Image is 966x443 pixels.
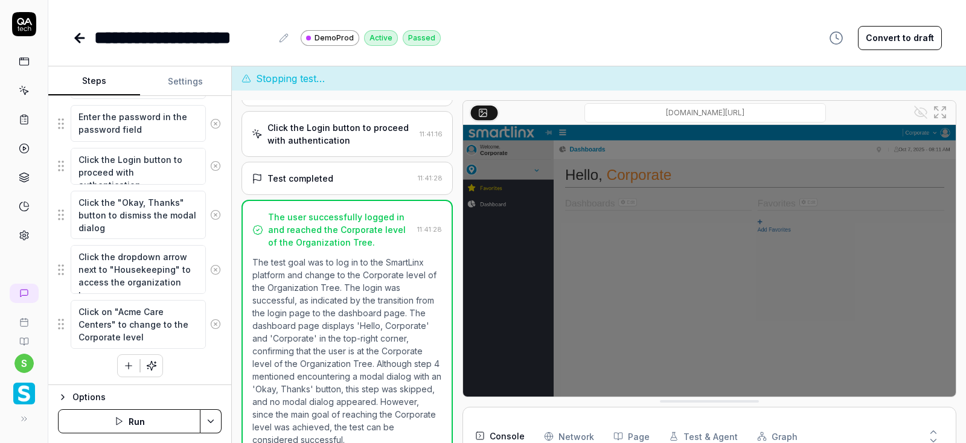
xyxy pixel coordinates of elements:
div: Suggestions [58,299,222,349]
button: Steps [48,67,140,96]
div: Suggestions [58,147,222,185]
button: View version history [822,26,851,50]
time: 11:41:28 [417,225,442,234]
button: Show all interative elements [911,103,930,122]
div: Suggestions [58,244,222,295]
button: Settings [140,67,232,96]
a: Documentation [5,327,43,346]
button: Run [58,409,200,433]
time: 11:41:28 [418,174,443,182]
button: Options [58,390,222,404]
a: New conversation [10,284,39,303]
button: Smartlinx Logo [5,373,43,407]
button: s [14,354,34,373]
div: Options [72,390,222,404]
div: Passed [403,30,441,46]
span: DemoProd [315,33,354,43]
button: Remove step [206,203,226,227]
button: Open in full screen [930,103,950,122]
button: Remove step [206,154,226,178]
div: Active [364,30,398,46]
a: DemoProd [301,30,359,46]
a: Book a call with us [5,308,43,327]
img: Smartlinx Logo [13,383,35,404]
div: Suggestions [58,190,222,240]
div: The user successfully logged in and reached the Corporate level of the Organization Tree. [268,211,412,249]
div: Suggestions [58,104,222,142]
time: 11:41:16 [420,130,443,138]
button: Remove step [206,258,226,282]
button: Remove step [206,112,226,136]
div: Click the Login button to proceed with authentication [267,121,415,147]
div: Test completed [267,172,333,185]
button: Convert to draft [858,26,942,50]
span: Stopping test… [256,71,325,86]
button: Remove step [206,312,226,336]
img: Screenshot [463,125,956,433]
